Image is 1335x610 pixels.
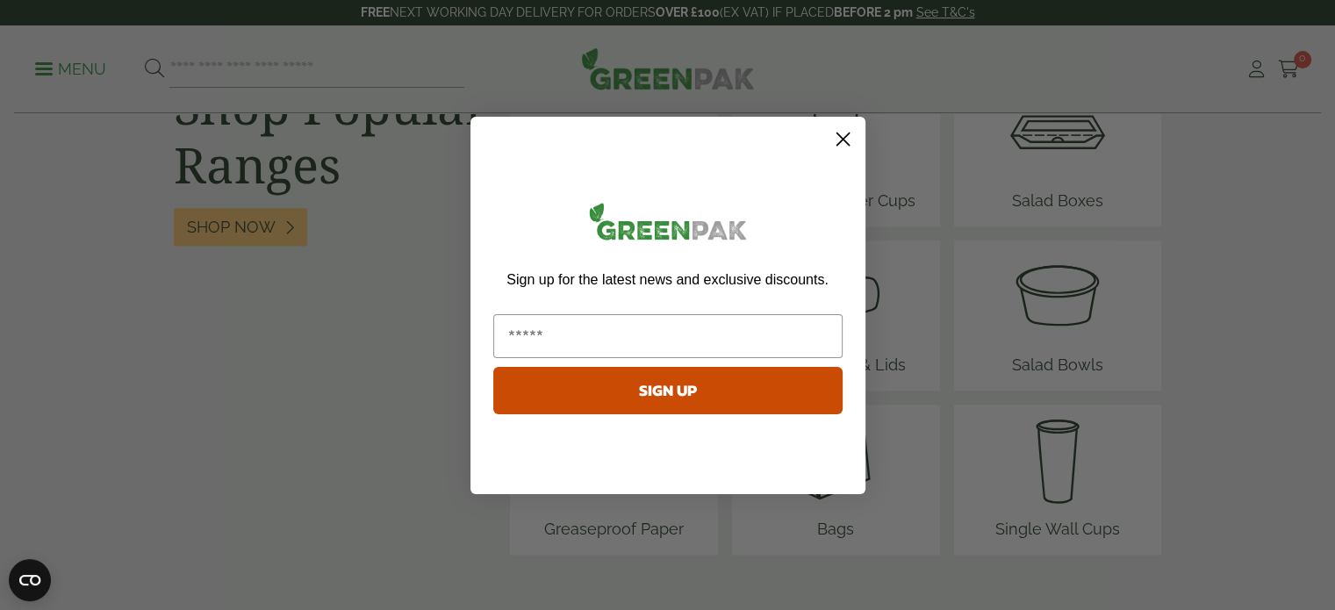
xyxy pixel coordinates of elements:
button: SIGN UP [493,367,843,414]
span: Sign up for the latest news and exclusive discounts. [506,272,828,287]
img: greenpak_logo [493,196,843,255]
button: Close dialog [828,124,858,154]
input: Email [493,314,843,358]
button: Open CMP widget [9,559,51,601]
